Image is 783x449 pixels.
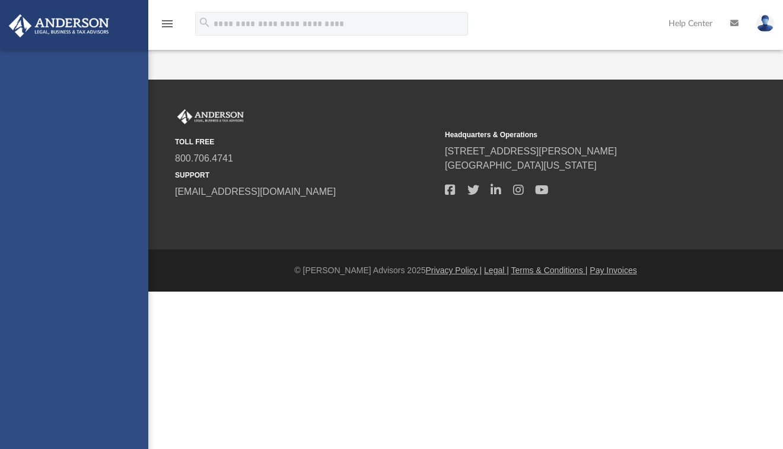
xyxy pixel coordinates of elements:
[445,160,597,170] a: [GEOGRAPHIC_DATA][US_STATE]
[445,146,617,156] a: [STREET_ADDRESS][PERSON_NAME]
[511,265,588,275] a: Terms & Conditions |
[175,109,246,125] img: Anderson Advisors Platinum Portal
[160,17,174,31] i: menu
[590,265,636,275] a: Pay Invoices
[484,265,509,275] a: Legal |
[426,265,482,275] a: Privacy Policy |
[175,153,233,163] a: 800.706.4741
[5,14,113,37] img: Anderson Advisors Platinum Portal
[198,16,211,29] i: search
[175,186,336,197] a: [EMAIL_ADDRESS][DOMAIN_NAME]
[175,137,437,147] small: TOLL FREE
[175,170,437,181] small: SUPPORT
[160,23,174,31] a: menu
[756,15,774,32] img: User Pic
[445,129,706,140] small: Headquarters & Operations
[148,264,783,277] div: © [PERSON_NAME] Advisors 2025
